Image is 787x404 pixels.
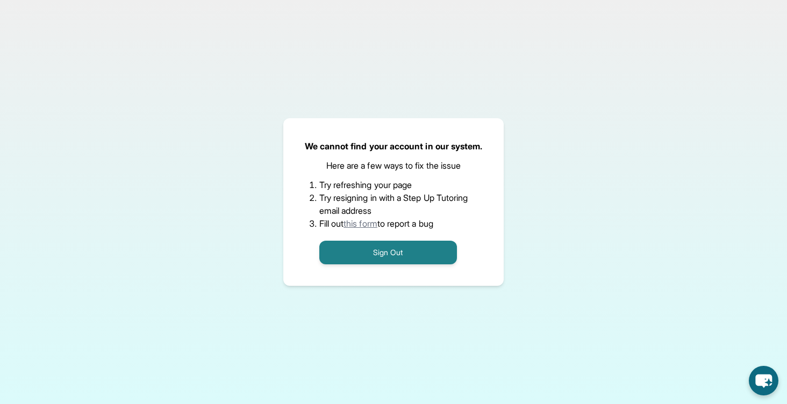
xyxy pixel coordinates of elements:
a: Sign Out [319,247,457,257]
li: Fill out to report a bug [319,217,468,230]
p: We cannot find your account in our system. [305,140,483,153]
button: Sign Out [319,241,457,264]
a: this form [344,218,377,229]
li: Try refreshing your page [319,178,468,191]
p: Here are a few ways to fix the issue [326,159,461,172]
li: Try resigning in with a Step Up Tutoring email address [319,191,468,217]
button: chat-button [749,366,778,395]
